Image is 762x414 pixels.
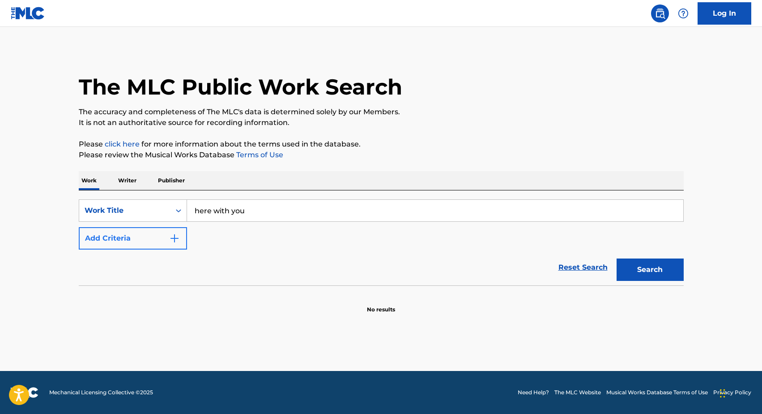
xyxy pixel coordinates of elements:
img: 9d2ae6d4665cec9f34b9.svg [169,233,180,244]
div: Work Title [85,205,165,216]
a: Need Help? [518,388,549,397]
p: The accuracy and completeness of The MLC's data is determined solely by our Members. [79,107,684,117]
div: Drag [720,380,725,407]
a: Log In [698,2,751,25]
iframe: Chat Widget [717,371,762,414]
a: Reset Search [554,258,612,277]
div: Help [674,4,692,22]
p: Please for more information about the terms used in the database. [79,139,684,150]
img: logo [11,387,38,398]
form: Search Form [79,199,684,285]
button: Add Criteria [79,227,187,250]
p: No results [367,295,395,314]
p: It is not an authoritative source for recording information. [79,117,684,128]
a: Terms of Use [234,151,283,159]
p: Work [79,171,99,190]
a: Musical Works Database Terms of Use [606,388,708,397]
img: MLC Logo [11,7,45,20]
img: search [655,8,665,19]
a: click here [105,140,140,148]
span: Mechanical Licensing Collective © 2025 [49,388,153,397]
p: Writer [115,171,139,190]
a: The MLC Website [554,388,601,397]
button: Search [617,259,684,281]
img: help [678,8,689,19]
a: Privacy Policy [713,388,751,397]
p: Please review the Musical Works Database [79,150,684,160]
h1: The MLC Public Work Search [79,73,402,100]
p: Publisher [155,171,187,190]
a: Public Search [651,4,669,22]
